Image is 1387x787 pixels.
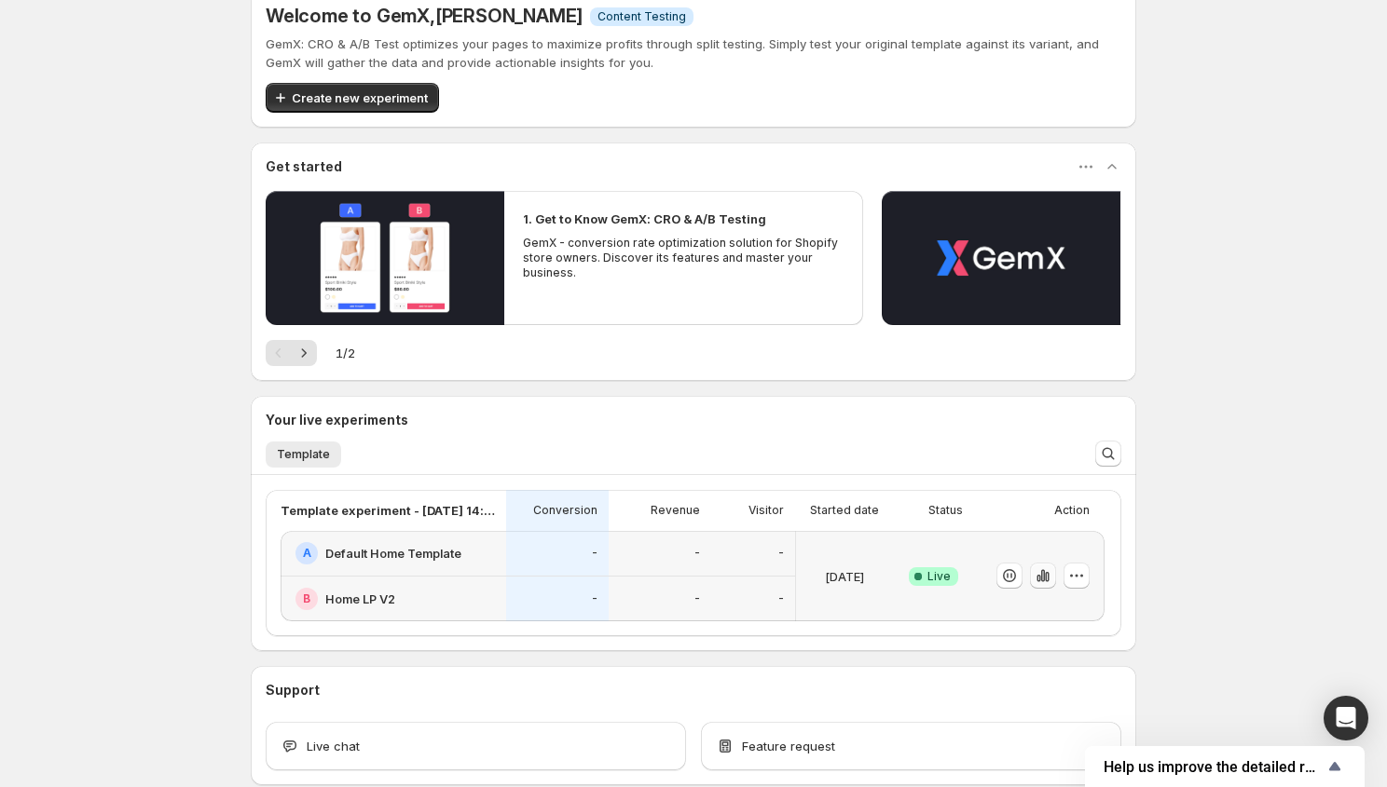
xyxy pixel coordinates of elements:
[825,567,864,586] p: [DATE]
[927,569,951,584] span: Live
[651,503,700,518] p: Revenue
[266,5,583,27] h5: Welcome to GemX
[266,191,504,325] button: Play video
[694,546,700,561] p: -
[810,503,879,518] p: Started date
[742,737,835,755] span: Feature request
[778,546,784,561] p: -
[277,447,330,462] span: Template
[266,340,317,366] nav: Pagination
[266,34,1121,72] p: GemX: CRO & A/B Test optimizes your pages to maximize profits through split testing. Simply test ...
[266,83,439,113] button: Create new experiment
[1104,755,1346,778] button: Show survey - Help us improve the detailed report for A/B campaigns
[291,340,317,366] button: Next
[1104,758,1324,776] span: Help us improve the detailed report for A/B campaigns
[592,591,597,606] p: -
[266,411,408,429] h3: Your live experiments
[307,737,360,755] span: Live chat
[597,9,686,24] span: Content Testing
[281,501,495,520] p: Template experiment - [DATE] 14:13:28
[592,546,597,561] p: -
[303,546,311,561] h2: A
[325,590,395,608] h2: Home LP V2
[1095,441,1121,467] button: Search and filter results
[928,503,963,518] p: Status
[266,681,320,699] h3: Support
[694,591,700,606] p: -
[266,157,342,176] h3: Get started
[430,5,583,27] span: , [PERSON_NAME]
[303,591,310,606] h2: B
[336,344,355,362] span: 1 / 2
[292,88,428,107] span: Create new experiment
[533,503,597,518] p: Conversion
[748,503,784,518] p: Visitor
[523,236,844,280] p: GemX - conversion rate optimization solution for Shopify store owners. Discover its features and ...
[882,191,1120,325] button: Play video
[1054,503,1090,518] p: Action
[1324,696,1368,740] div: Open Intercom Messenger
[523,210,766,228] h2: 1. Get to Know GemX: CRO & A/B Testing
[325,544,461,563] h2: Default Home Template
[778,591,784,606] p: -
